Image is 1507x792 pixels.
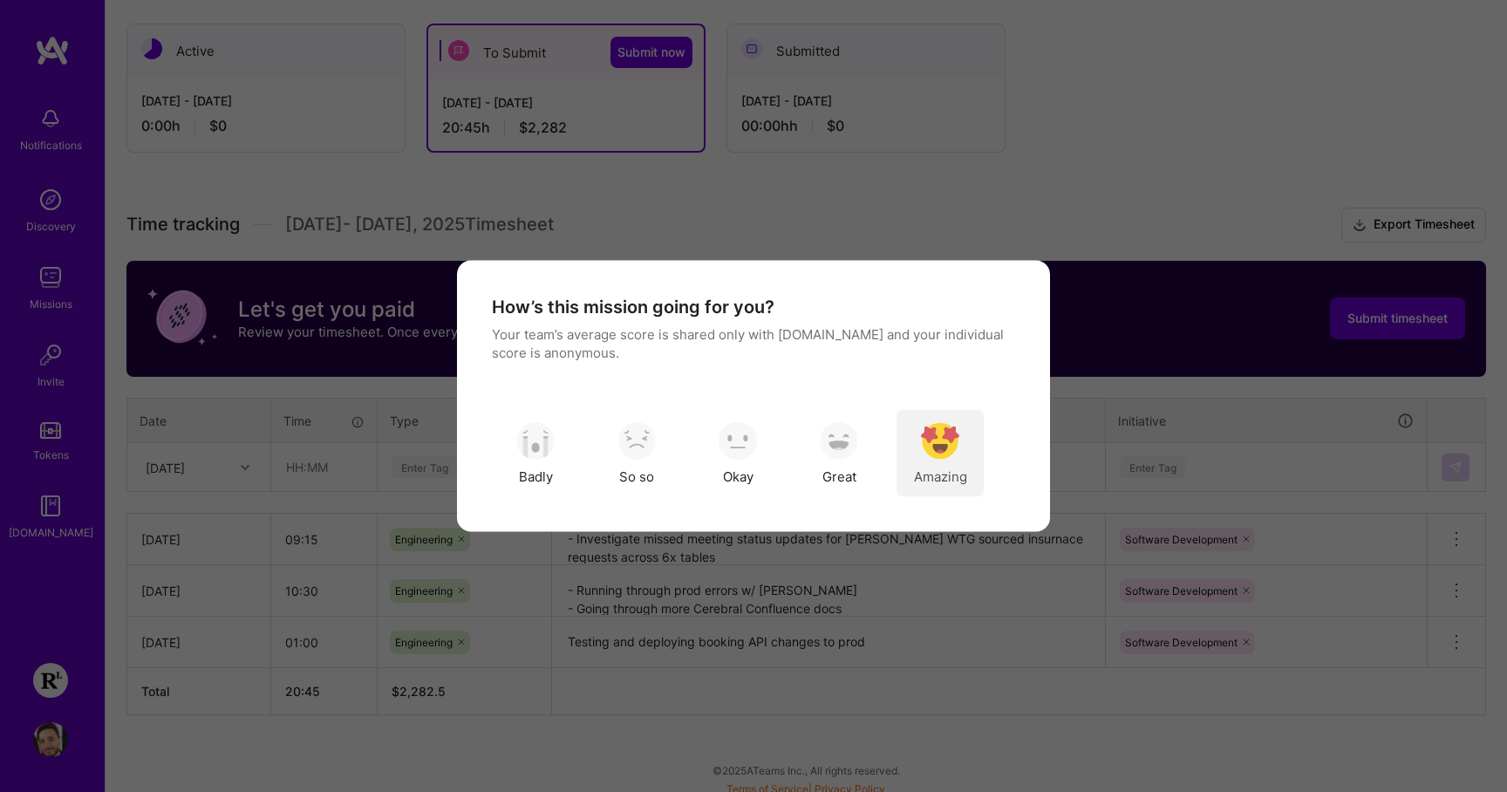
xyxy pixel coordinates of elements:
[820,421,858,460] img: soso
[492,325,1015,362] p: Your team’s average score is shared only with [DOMAIN_NAME] and your individual score is anonymous.
[516,421,555,460] img: soso
[822,467,856,485] span: Great
[619,467,654,485] span: So so
[492,296,774,318] h4: How’s this mission going for you?
[719,421,757,460] img: soso
[921,421,959,460] img: soso
[457,261,1050,532] div: modal
[914,467,967,485] span: Amazing
[617,421,656,460] img: soso
[519,467,553,485] span: Badly
[723,467,753,485] span: Okay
